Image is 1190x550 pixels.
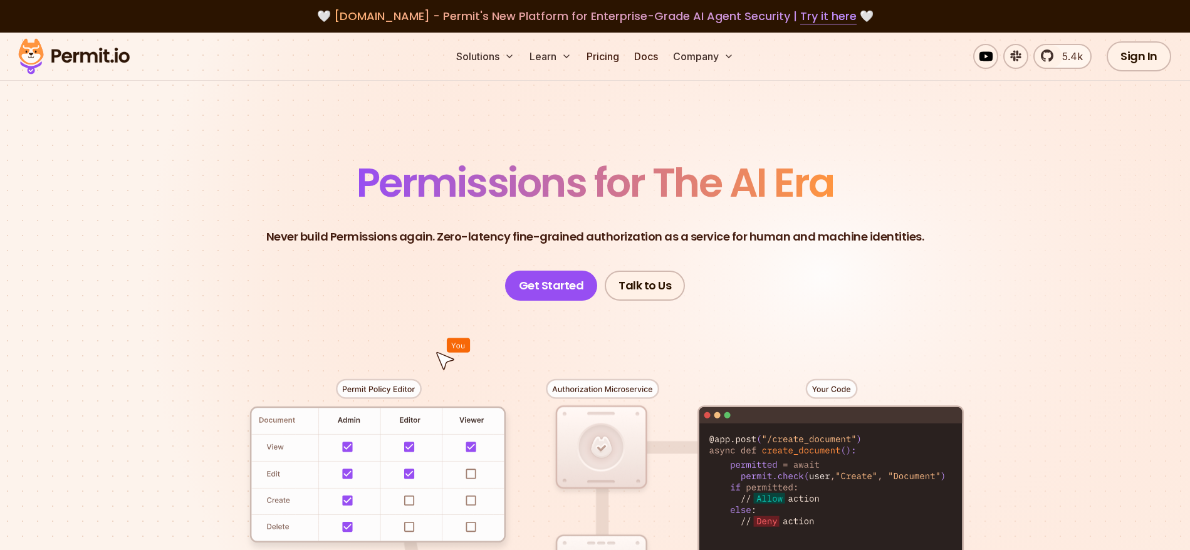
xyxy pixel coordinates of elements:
[357,155,834,210] span: Permissions for The AI Era
[1055,49,1083,64] span: 5.4k
[505,271,598,301] a: Get Started
[605,271,685,301] a: Talk to Us
[334,8,857,24] span: [DOMAIN_NAME] - Permit's New Platform for Enterprise-Grade AI Agent Security |
[13,35,135,78] img: Permit logo
[525,44,577,69] button: Learn
[1033,44,1092,69] a: 5.4k
[800,8,857,24] a: Try it here
[1107,41,1171,71] a: Sign In
[668,44,739,69] button: Company
[30,8,1160,25] div: 🤍 🤍
[629,44,663,69] a: Docs
[451,44,519,69] button: Solutions
[266,228,924,246] p: Never build Permissions again. Zero-latency fine-grained authorization as a service for human and...
[582,44,624,69] a: Pricing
